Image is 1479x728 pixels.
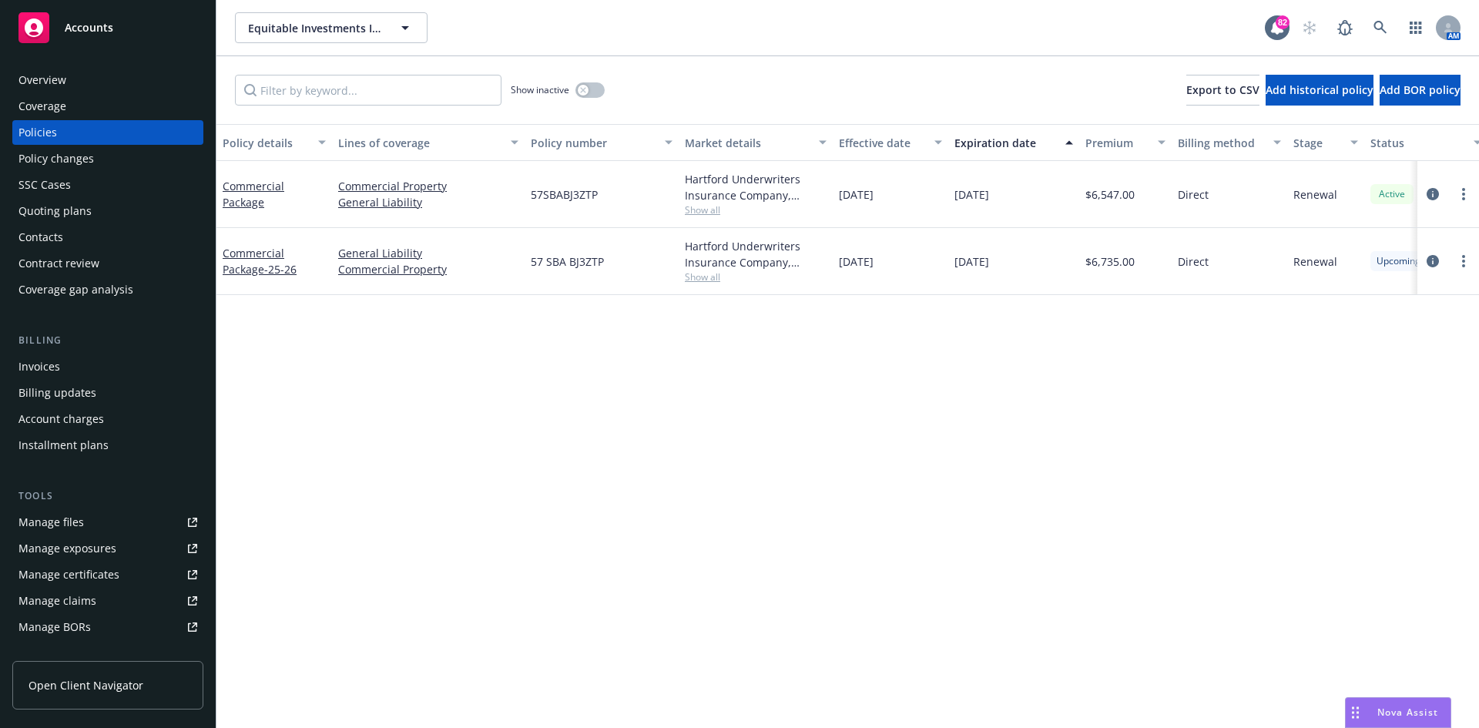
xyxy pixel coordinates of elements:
button: Effective date [833,124,948,161]
a: Summary of insurance [12,641,203,666]
a: Commercial Property [338,261,518,277]
div: Market details [685,135,810,151]
span: Show all [685,203,827,216]
div: Quoting plans [18,199,92,223]
a: circleInformation [1424,185,1442,203]
a: Policy changes [12,146,203,171]
a: more [1454,252,1473,270]
div: Manage files [18,510,84,535]
div: Manage BORs [18,615,91,639]
a: Installment plans [12,433,203,458]
button: Equitable Investments Inc and [PERSON_NAME] Avenue, LLC [235,12,428,43]
span: Active [1377,187,1407,201]
div: Manage exposures [18,536,116,561]
span: Add BOR policy [1380,82,1461,97]
span: [DATE] [839,253,874,270]
span: Export to CSV [1186,82,1259,97]
button: Expiration date [948,124,1079,161]
button: Billing method [1172,124,1287,161]
span: Add historical policy [1266,82,1373,97]
div: Manage claims [18,589,96,613]
a: SSC Cases [12,173,203,197]
a: Manage certificates [12,562,203,587]
button: Export to CSV [1186,75,1259,106]
div: Overview [18,68,66,92]
div: SSC Cases [18,173,71,197]
div: Coverage [18,94,66,119]
div: Installment plans [18,433,109,458]
div: Contacts [18,225,63,250]
input: Filter by keyword... [235,75,501,106]
div: Manage certificates [18,562,119,587]
div: Status [1370,135,1464,151]
span: 57 SBA BJ3ZTP [531,253,604,270]
span: [DATE] [839,186,874,203]
div: Expiration date [954,135,1056,151]
div: Policies [18,120,57,145]
button: Stage [1287,124,1364,161]
a: Report a Bug [1330,12,1360,43]
div: Coverage gap analysis [18,277,133,302]
button: Add historical policy [1266,75,1373,106]
div: Drag to move [1346,698,1365,727]
span: Accounts [65,22,113,34]
a: Contract review [12,251,203,276]
button: Premium [1079,124,1172,161]
span: Direct [1178,253,1209,270]
div: Contract review [18,251,99,276]
div: Tools [12,488,203,504]
a: Commercial Property [338,178,518,194]
span: 57SBABJ3ZTP [531,186,598,203]
button: Market details [679,124,833,161]
div: Policy changes [18,146,94,171]
a: Overview [12,68,203,92]
a: Manage claims [12,589,203,613]
a: Commercial Package [223,246,297,277]
div: Effective date [839,135,925,151]
span: Show all [685,270,827,283]
a: Start snowing [1294,12,1325,43]
span: $6,547.00 [1085,186,1135,203]
button: Lines of coverage [332,124,525,161]
a: Commercial Package [223,179,284,210]
span: [DATE] [954,253,989,270]
a: General Liability [338,194,518,210]
a: Account charges [12,407,203,431]
span: Equitable Investments Inc and [PERSON_NAME] Avenue, LLC [248,20,381,36]
div: Premium [1085,135,1149,151]
div: Lines of coverage [338,135,501,151]
span: [DATE] [954,186,989,203]
a: Contacts [12,225,203,250]
a: Manage exposures [12,536,203,561]
div: Account charges [18,407,104,431]
a: Accounts [12,6,203,49]
div: 82 [1276,15,1290,29]
div: Policy details [223,135,309,151]
button: Nova Assist [1345,697,1451,728]
div: Billing method [1178,135,1264,151]
a: Manage files [12,510,203,535]
a: circleInformation [1424,252,1442,270]
span: - 25-26 [264,262,297,277]
span: Show inactive [511,83,569,96]
button: Policy number [525,124,679,161]
a: more [1454,185,1473,203]
div: Summary of insurance [18,641,136,666]
div: Policy number [531,135,656,151]
a: Billing updates [12,381,203,405]
div: Billing updates [18,381,96,405]
span: Upcoming [1377,254,1420,268]
a: General Liability [338,245,518,261]
div: Billing [12,333,203,348]
a: Coverage [12,94,203,119]
div: Stage [1293,135,1341,151]
a: Quoting plans [12,199,203,223]
span: Renewal [1293,253,1337,270]
a: Policies [12,120,203,145]
button: Policy details [216,124,332,161]
div: Hartford Underwriters Insurance Company, Hartford Insurance Group [685,171,827,203]
a: Invoices [12,354,203,379]
a: Switch app [1400,12,1431,43]
div: Hartford Underwriters Insurance Company, Hartford Insurance Group [685,238,827,270]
